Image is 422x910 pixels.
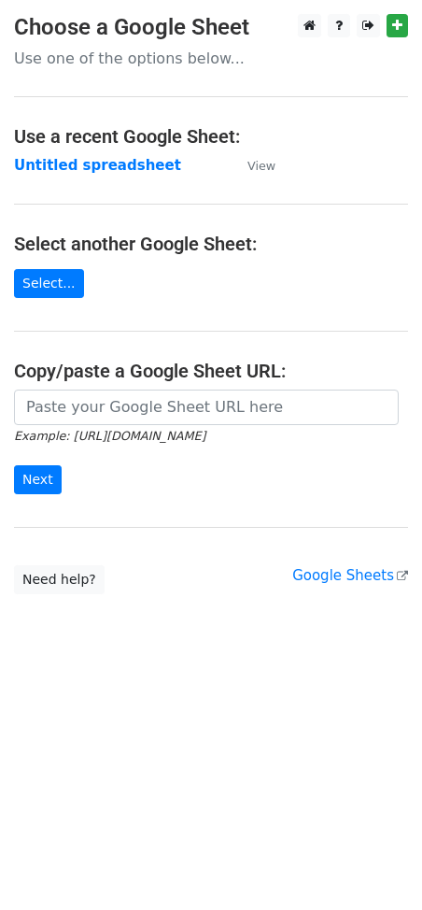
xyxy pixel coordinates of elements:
p: Use one of the options below... [14,49,408,68]
h4: Use a recent Google Sheet: [14,125,408,148]
input: Paste your Google Sheet URL here [14,390,399,425]
a: Select... [14,269,84,298]
small: View [247,159,275,173]
h4: Select another Google Sheet: [14,233,408,255]
h3: Choose a Google Sheet [14,14,408,41]
a: Untitled spreadsheet [14,157,181,174]
a: Google Sheets [292,567,408,584]
a: Need help? [14,565,105,594]
small: Example: [URL][DOMAIN_NAME] [14,429,205,443]
a: View [229,157,275,174]
input: Next [14,465,62,494]
h4: Copy/paste a Google Sheet URL: [14,360,408,382]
